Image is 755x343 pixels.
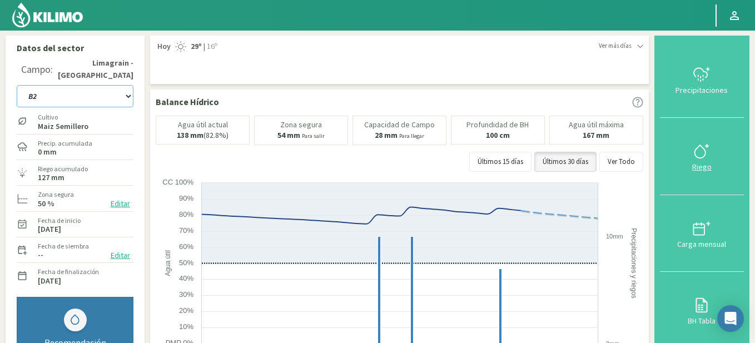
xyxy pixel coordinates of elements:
small: Para llegar [399,132,424,140]
text: CC 100% [162,178,193,186]
div: Precipitaciones [663,86,741,94]
b: 54 mm [277,130,300,140]
label: Maiz Semillero [38,123,88,130]
p: Agua útil máxima [569,121,624,129]
label: Fecha de inicio [38,216,81,226]
b: 28 mm [375,130,398,140]
text: 30% [179,290,193,299]
text: 80% [179,210,193,218]
img: Kilimo [11,2,84,28]
div: Riego [663,163,741,171]
label: 0 mm [38,148,57,156]
text: 20% [179,306,193,315]
text: Precipitaciones y riegos [630,228,638,299]
button: Ver Todo [599,152,643,172]
p: Zona segura [280,121,322,129]
text: 10mm [606,233,623,240]
text: 50% [179,259,193,267]
p: Capacidad de Campo [364,121,435,129]
label: Riego acumulado [38,164,88,174]
label: Zona segura [38,190,74,200]
button: Carga mensual [660,195,744,272]
label: Cultivo [38,112,88,122]
text: 60% [179,242,193,251]
p: Agua útil actual [178,121,228,129]
span: | [203,41,205,52]
label: -- [38,251,43,259]
button: Precipitaciones [660,41,744,118]
button: Últimos 15 días [469,152,532,172]
text: Agua útil [164,250,172,276]
span: 16º [205,41,217,52]
b: 167 mm [583,130,609,140]
b: 138 mm [177,130,203,140]
p: Datos del sector [17,41,133,54]
label: 127 mm [38,174,64,181]
span: Ver más días [599,41,632,51]
button: Últimos 30 días [534,152,597,172]
button: Editar [107,197,133,210]
button: Editar [107,249,133,262]
text: 90% [179,194,193,202]
p: Profundidad de BH [466,121,529,129]
label: Fecha de finalización [38,267,99,277]
label: Fecha de siembra [38,241,89,251]
text: 70% [179,226,193,235]
b: 100 cm [486,130,510,140]
div: Campo: [21,64,53,75]
strong: Limagrain - [GEOGRAPHIC_DATA] [53,57,133,81]
div: BH Tabla [663,317,741,325]
p: (82.8%) [177,131,229,140]
button: Riego [660,118,744,195]
label: [DATE] [38,226,61,233]
label: Precip. acumulada [38,138,92,148]
span: Hoy [156,41,171,52]
p: Balance Hídrico [156,95,219,108]
div: Open Intercom Messenger [717,305,744,332]
small: Para salir [302,132,325,140]
strong: 29º [191,41,202,51]
div: Carga mensual [663,240,741,248]
label: [DATE] [38,277,61,285]
text: 10% [179,322,193,331]
label: 50 % [38,200,54,207]
text: 40% [179,274,193,282]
